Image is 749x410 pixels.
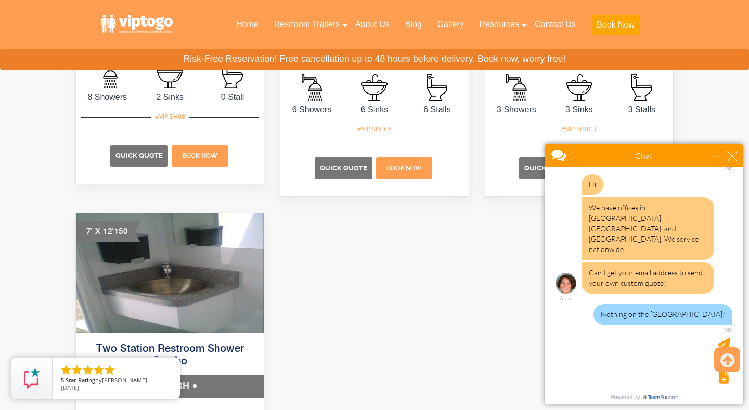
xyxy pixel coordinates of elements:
span: [DATE] [61,383,79,391]
img: an icon of stall [222,61,243,88]
li:  [93,364,105,376]
a: Book Now [170,151,230,160]
span: 5 [61,376,64,384]
a: Two Station Restroom Shower Combo [96,343,244,367]
span: Quick Quote [115,152,163,160]
a: Quick Quote [315,163,374,172]
span: Book Now [386,165,422,172]
a: Resources [471,13,526,36]
a: Blog [397,13,430,36]
span: 3 Showers [485,103,548,116]
span: [PERSON_NAME] [102,376,147,384]
img: an icon of sink [566,74,592,101]
div: #VIP SH08 [151,110,189,124]
span: 0 Stall [201,91,264,103]
span: Star Rating [66,376,95,384]
span: 6 Showers [280,103,343,116]
img: an icon of Shower [97,61,118,88]
a: Contact Us [527,13,584,36]
li:  [104,364,116,376]
img: an icon of Shower [302,74,322,101]
span: 2 Sinks [138,91,201,103]
span: Quick Quote [320,164,367,172]
div: 7' X 12'150 [76,221,140,242]
img: an icon of Shower [506,74,527,101]
a: Book Now [374,163,434,172]
img: Review Rating [21,368,42,389]
iframe: Live Chat Box [539,138,749,410]
li:  [60,364,72,376]
img: outside photo of 2 stations shower combo trailer [76,213,264,333]
span: 8 Showers [76,91,138,103]
a: Book Now [584,13,648,42]
span: Quick Quote [524,164,572,172]
span: by [61,377,172,385]
li:  [71,364,83,376]
span: Book Now [182,152,217,160]
span: 6 Sinks [343,103,406,116]
img: an icon of sink [361,74,388,101]
a: Restroom Trailers [266,13,347,36]
a: Gallery [430,13,472,36]
span: 3 Sinks [548,103,610,116]
a: Quick Quote [519,163,578,172]
a: About Us [347,13,397,36]
img: an icon of stall [427,74,447,101]
a: Home [228,13,266,36]
button: Book Now [591,15,640,35]
img: an icon of stall [631,74,652,101]
div: #VIP SH0C3 [558,123,600,136]
span: 6 Stalls [406,103,468,116]
div: #VIP SH0C6 [354,123,395,136]
li:  [82,364,94,376]
span: 3 Stalls [611,103,673,116]
a: Quick Quote [110,151,170,160]
img: an icon of sink [157,62,183,88]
